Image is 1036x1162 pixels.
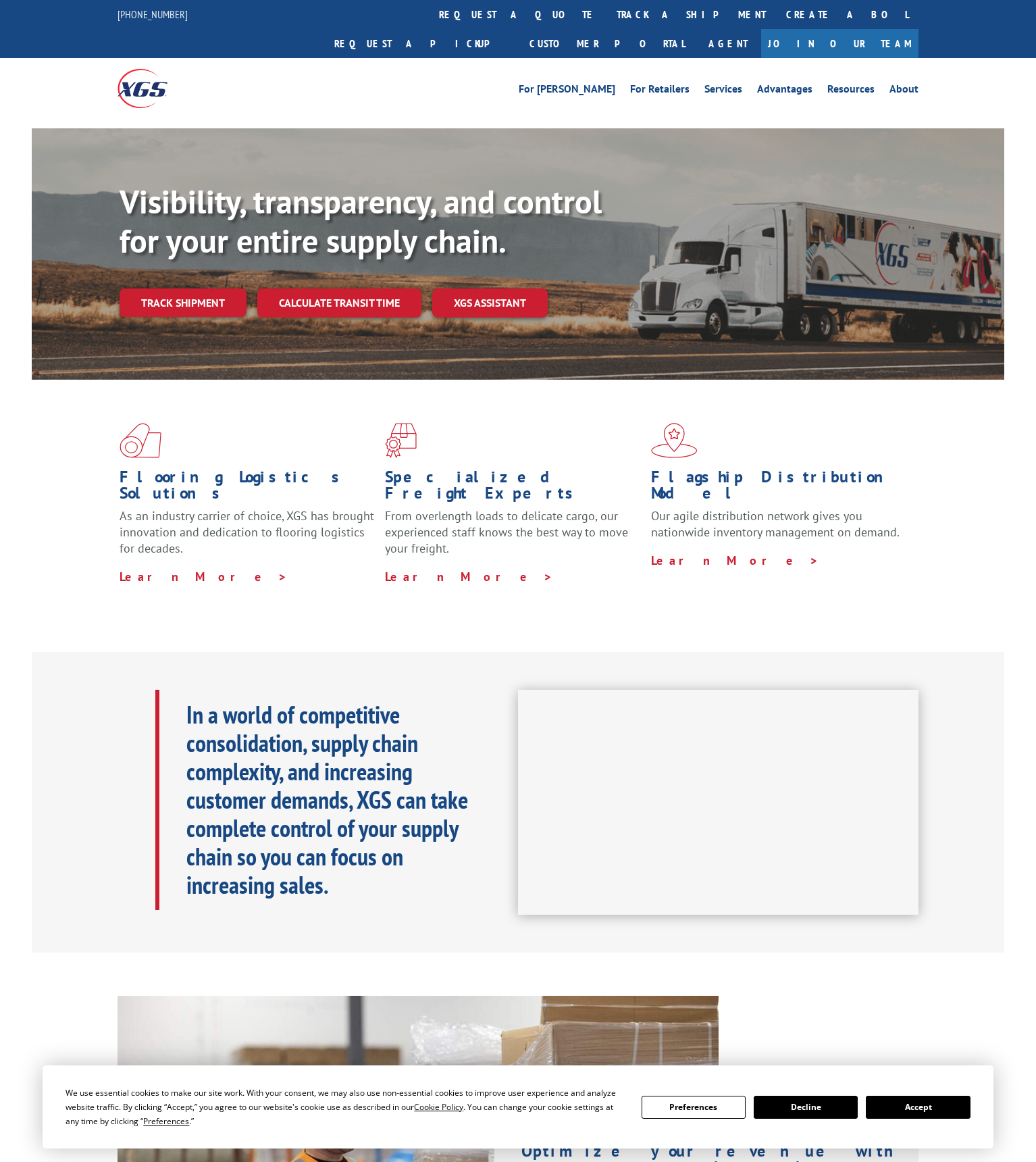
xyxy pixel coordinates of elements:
[120,508,374,556] span: As an industry carrier of choice, XGS has brought innovation and dedication to flooring logistics...
[704,84,742,99] a: Services
[518,690,918,915] iframe: XGS Logistics Solutions
[757,84,812,99] a: Advantages
[120,469,375,508] h1: Flooring Logistics Solutions
[630,84,690,99] a: For Retailers
[186,699,468,901] b: In a world of competitive consolidation, supply chain complexity, and increasing customer demands...
[385,469,640,508] h1: Specialized Freight Experts
[651,508,900,540] span: Our agile distribution network gives you nationwide inventory management on demand.
[651,553,819,568] a: Learn More >
[120,423,161,458] img: xgs-icon-total-supply-chain-intelligence-red
[414,1101,463,1113] span: Cookie Policy
[120,288,247,317] a: Track shipment
[385,569,553,584] a: Learn More >
[519,84,615,99] a: For [PERSON_NAME]
[120,180,602,261] b: Visibility, transparency, and control for your entire supply chain.
[257,288,421,318] a: Calculate transit time
[651,423,698,458] img: xgs-icon-flagship-distribution-model-red
[761,29,918,58] a: Join Our Team
[866,1096,970,1119] button: Accept
[143,1115,189,1127] span: Preferences
[651,469,906,508] h1: Flagship Distribution Model
[324,29,519,58] a: Request a pickup
[120,569,288,584] a: Learn More >
[385,508,640,568] p: From overlength loads to delicate cargo, our experienced staff knows the best way to move your fr...
[642,1096,746,1119] button: Preferences
[432,288,548,318] a: XGS ASSISTANT
[889,84,918,99] a: About
[754,1096,858,1119] button: Decline
[385,423,417,458] img: xgs-icon-focused-on-flooring-red
[695,29,761,58] a: Agent
[43,1065,993,1148] div: Cookie Consent Prompt
[66,1086,625,1128] div: We use essential cookies to make our site work. With your consent, we may also use non-essential ...
[118,7,188,21] a: [PHONE_NUMBER]
[827,84,875,99] a: Resources
[519,29,695,58] a: Customer Portal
